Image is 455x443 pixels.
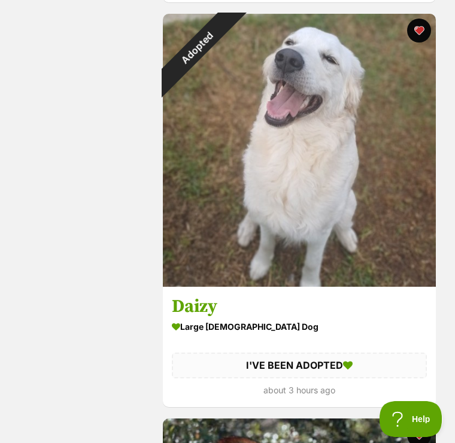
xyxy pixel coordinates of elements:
[380,401,443,437] iframe: Help Scout Beacon - Open
[172,296,427,318] h3: Daizy
[163,277,436,289] a: Adopted
[172,382,427,398] div: about 3 hours ago
[172,353,427,378] div: I'VE BEEN ADOPTED
[163,287,436,407] a: Daizy large [DEMOGRAPHIC_DATA] Dog I'VE BEEN ADOPTED about 3 hours ago favourite
[407,19,431,43] button: favourite
[1,1,11,11] img: consumer-privacy-logo.png
[172,318,427,336] div: large [DEMOGRAPHIC_DATA] Dog
[163,14,436,287] img: Daizy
